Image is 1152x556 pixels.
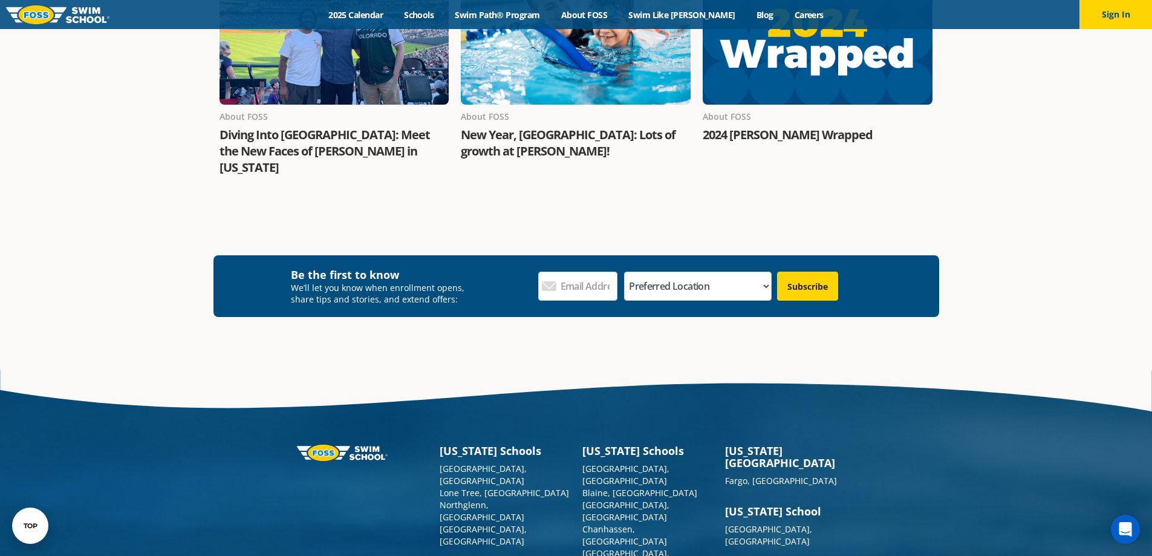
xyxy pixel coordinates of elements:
div: About FOSS [703,110,932,124]
h3: [US_STATE][GEOGRAPHIC_DATA] [725,445,856,469]
input: Subscribe [777,272,838,301]
img: Foss-logo-horizontal-white.svg [297,445,388,461]
a: New Year, [GEOGRAPHIC_DATA]: Lots of growth at [PERSON_NAME]! [461,126,675,159]
a: [GEOGRAPHIC_DATA], [GEOGRAPHIC_DATA] [440,463,527,486]
div: About FOSS [220,110,449,124]
div: About FOSS [461,110,691,124]
a: [GEOGRAPHIC_DATA], [GEOGRAPHIC_DATA] [582,463,669,486]
a: Chanhassen, [GEOGRAPHIC_DATA] [582,523,667,547]
a: Fargo, [GEOGRAPHIC_DATA] [725,475,837,486]
a: About FOSS [550,9,618,21]
h4: Be the first to know [291,267,473,282]
div: Open Intercom Messenger [1111,515,1140,544]
a: [GEOGRAPHIC_DATA], [GEOGRAPHIC_DATA] [440,523,527,547]
h3: [US_STATE] School [725,505,856,517]
a: Northglenn, [GEOGRAPHIC_DATA] [440,499,524,523]
h3: [US_STATE] Schools [582,445,713,457]
a: 2025 Calendar [318,9,394,21]
div: TOP [24,522,37,530]
h3: [US_STATE] Schools [440,445,570,457]
a: Blog [746,9,784,21]
a: Lone Tree, [GEOGRAPHIC_DATA] [440,487,569,499]
a: Swim Path® Program [444,9,550,21]
a: Careers [784,9,834,21]
input: Email Address [538,272,617,301]
a: Diving Into [GEOGRAPHIC_DATA]: Meet the New Faces of [PERSON_NAME] in [US_STATE] [220,126,430,175]
a: Swim Like [PERSON_NAME] [618,9,746,21]
img: FOSS Swim School Logo [6,5,109,24]
a: [GEOGRAPHIC_DATA], [GEOGRAPHIC_DATA] [582,499,669,523]
a: Blaine, [GEOGRAPHIC_DATA] [582,487,697,499]
a: [GEOGRAPHIC_DATA], [GEOGRAPHIC_DATA] [725,523,812,547]
a: Schools [394,9,444,21]
p: We’ll let you know when enrollment opens, share tips and stories, and extend offers: [291,282,473,305]
a: 2024 [PERSON_NAME] Wrapped [703,126,873,143]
